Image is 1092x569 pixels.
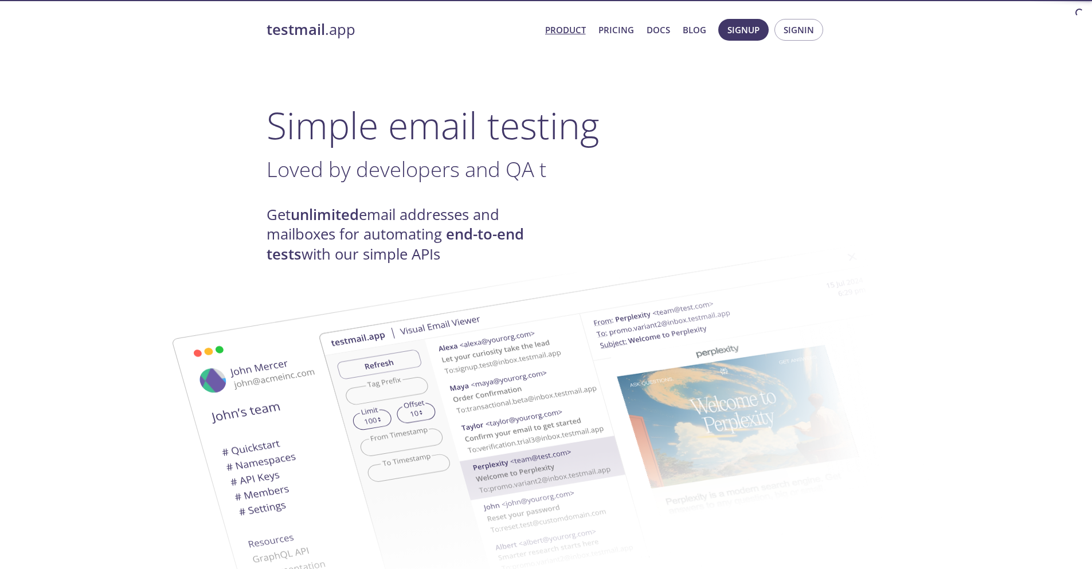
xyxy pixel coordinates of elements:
[718,19,769,41] button: Signup
[291,205,359,225] strong: unlimited
[267,20,536,40] a: testmail.app
[267,103,826,147] h1: Simple email testing
[598,22,634,37] a: Pricing
[267,205,546,264] h4: Get email addresses and mailboxes for automating with our simple APIs
[267,155,546,183] span: Loved by developers and QA t
[267,224,524,264] strong: end-to-end tests
[545,22,586,37] a: Product
[647,22,670,37] a: Docs
[267,19,325,40] strong: testmail
[774,19,823,41] button: Signin
[727,22,760,37] span: Signup
[784,22,814,37] span: Signin
[683,22,706,37] a: Blog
